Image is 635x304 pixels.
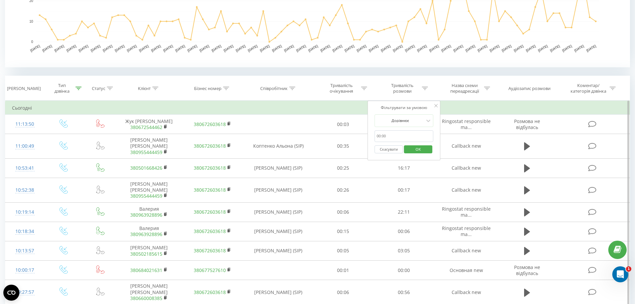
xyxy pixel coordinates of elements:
[442,225,491,237] span: Ringostat responsible ma...
[130,149,162,155] a: 380955444459
[78,44,89,52] text: [DATE]
[375,145,403,154] button: Скасувати
[356,44,367,52] text: [DATE]
[549,44,561,52] text: [DATE]
[66,44,77,52] text: [DATE]
[12,118,37,131] div: 11:13:50
[175,44,186,52] text: [DATE]
[477,44,488,52] text: [DATE]
[130,295,162,301] a: 380660008385
[12,264,37,277] div: 10:00:17
[244,222,312,241] td: [PERSON_NAME] (SIP)
[373,261,435,280] td: 00:00
[117,178,181,203] td: [PERSON_NAME] [PERSON_NAME]
[313,222,374,241] td: 00:15
[244,158,312,178] td: [PERSON_NAME] (SIP)
[194,187,226,193] a: 380672603618
[514,118,540,130] span: Розмова не відбулась
[313,158,374,178] td: 00:25
[537,44,548,52] text: [DATE]
[30,44,41,52] text: [DATE]
[332,44,343,52] text: [DATE]
[199,44,210,52] text: [DATE]
[344,44,355,52] text: [DATE]
[513,44,524,52] text: [DATE]
[31,40,33,44] text: 0
[612,266,628,282] iframe: Intercom live chat
[442,206,491,218] span: Ringostat responsible ma...
[313,178,374,203] td: 00:26
[271,44,282,52] text: [DATE]
[117,115,181,134] td: Жук [PERSON_NAME]
[525,44,536,52] text: [DATE]
[187,44,198,52] text: [DATE]
[130,251,162,257] a: 380502185615
[7,86,41,91] div: [PERSON_NAME]
[435,261,498,280] td: Основная new
[260,86,288,91] div: Співробітник
[235,44,246,52] text: [DATE]
[313,241,374,260] td: 00:05
[375,104,434,111] div: Фільтрувати за умовою
[117,241,181,260] td: [PERSON_NAME]
[247,44,258,52] text: [DATE]
[12,286,37,299] div: 09:27:57
[117,202,181,222] td: Валерия
[42,44,53,52] text: [DATE]
[194,165,226,171] a: 380672603618
[574,44,585,52] text: [DATE]
[308,44,319,52] text: [DATE]
[313,261,374,280] td: 00:01
[320,44,331,52] text: [DATE]
[409,144,428,154] span: OK
[435,158,498,178] td: Callback new
[244,178,312,203] td: [PERSON_NAME] (SIP)
[90,44,101,52] text: [DATE]
[380,44,391,52] text: [DATE]
[114,44,125,52] text: [DATE]
[117,222,181,241] td: Валерия
[3,285,19,301] button: Open CMP widget
[29,20,33,23] text: 10
[404,145,432,154] button: OK
[626,266,631,272] span: 1
[194,143,226,149] a: 380672603618
[435,134,498,159] td: Callback new
[12,225,37,238] div: 10:18:34
[405,44,416,52] text: [DATE]
[373,241,435,260] td: 03:05
[368,44,379,52] text: [DATE]
[442,118,491,130] span: Ringostat responsible ma...
[373,158,435,178] td: 16:17
[259,44,270,52] text: [DATE]
[130,231,162,237] a: 380963928896
[102,44,113,52] text: [DATE]
[211,44,222,52] text: [DATE]
[194,86,221,91] div: Бізнес номер
[435,178,498,203] td: Callback new
[194,228,226,234] a: 380672603618
[313,134,374,159] td: 00:35
[384,83,420,94] div: Тривалість розмови
[130,165,162,171] a: 380501668426
[5,101,630,115] td: Сьогодні
[138,44,149,52] text: [DATE]
[441,44,452,52] text: [DATE]
[12,140,37,153] div: 11:00:49
[313,202,374,222] td: 00:06
[12,244,37,257] div: 10:13:57
[194,267,226,273] a: 380677527610
[569,83,608,94] div: Коментар/категорія дзвінка
[435,241,498,260] td: Callback new
[194,289,226,295] a: 380672603618
[130,267,162,273] a: 380684021631
[126,44,137,52] text: [DATE]
[392,44,403,52] text: [DATE]
[313,115,374,134] td: 00:03
[284,44,295,52] text: [DATE]
[373,222,435,241] td: 00:06
[92,86,105,91] div: Статус
[130,212,162,218] a: 380963928896
[489,44,500,52] text: [DATE]
[244,241,312,260] td: [PERSON_NAME] (SIP)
